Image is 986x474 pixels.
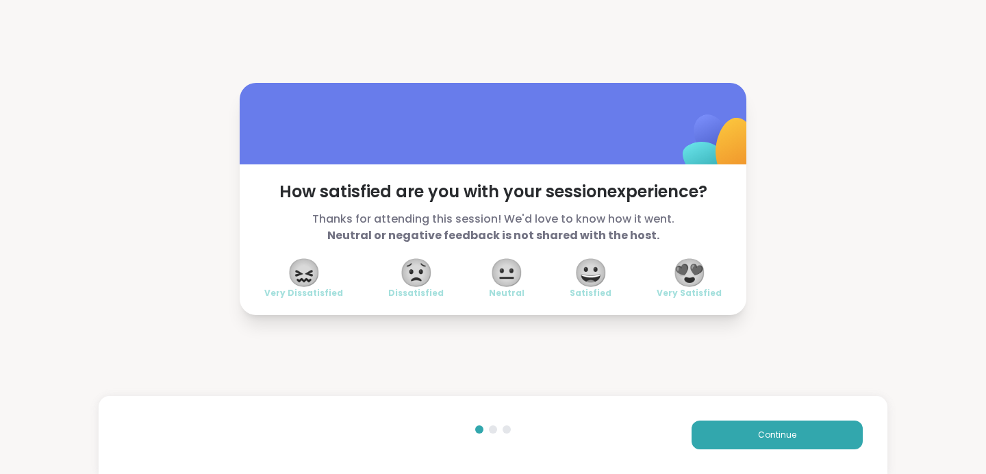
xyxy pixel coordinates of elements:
[287,260,321,285] span: 😖
[758,429,796,441] span: Continue
[574,260,608,285] span: 😀
[399,260,433,285] span: 😟
[264,211,722,244] span: Thanks for attending this session! We'd love to know how it went.
[672,260,707,285] span: 😍
[692,421,863,449] button: Continue
[264,181,722,203] span: How satisfied are you with your session experience?
[657,288,722,299] span: Very Satisfied
[570,288,611,299] span: Satisfied
[490,260,524,285] span: 😐
[264,288,343,299] span: Very Dissatisfied
[650,79,787,215] img: ShareWell Logomark
[489,288,524,299] span: Neutral
[388,288,444,299] span: Dissatisfied
[327,227,659,243] b: Neutral or negative feedback is not shared with the host.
